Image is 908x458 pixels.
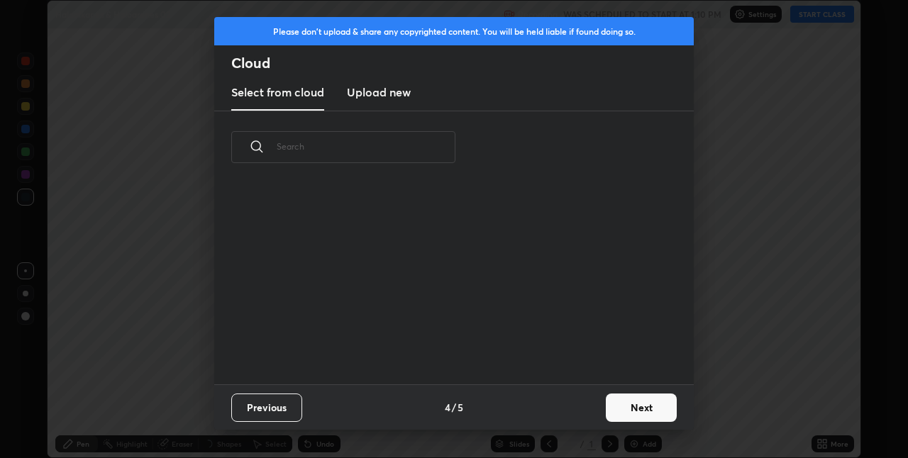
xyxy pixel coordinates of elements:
div: grid [214,179,677,384]
h4: 4 [445,400,450,415]
button: Previous [231,393,302,422]
h4: / [452,400,456,415]
div: Please don't upload & share any copyrighted content. You will be held liable if found doing so. [214,17,694,45]
h2: Cloud [231,54,694,72]
h3: Upload new [347,84,411,101]
h3: Select from cloud [231,84,324,101]
input: Search [277,116,455,177]
h4: 5 [458,400,463,415]
button: Next [606,393,677,422]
